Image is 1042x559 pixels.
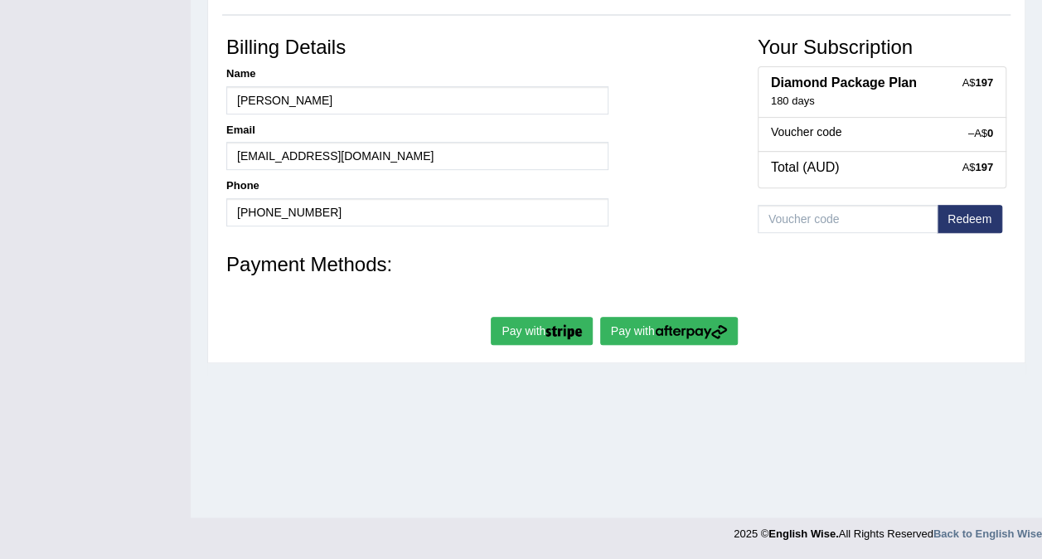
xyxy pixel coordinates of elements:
[962,75,993,90] div: A$
[226,36,608,58] h3: Billing Details
[600,317,738,345] button: Pay with
[226,123,255,138] label: Email
[734,518,1042,542] div: 2025 © All Rights Reserved
[226,254,1006,275] h3: Payment Methods:
[968,126,993,141] div: –A$
[226,178,259,193] label: Phone
[975,161,993,173] strong: 197
[933,527,1042,540] a: Back to English Wise
[226,66,255,81] label: Name
[937,205,1002,233] button: Redeem
[987,127,993,139] strong: 0
[771,95,993,109] div: 180 days
[771,160,993,175] h4: Total (AUD)
[975,76,993,89] strong: 197
[491,317,593,345] button: Pay with
[758,205,938,233] input: Voucher code
[771,126,993,139] h5: Voucher code
[768,527,838,540] strong: English Wise.
[771,75,917,90] b: Diamond Package Plan
[962,160,993,175] div: A$
[758,36,1006,58] h3: Your Subscription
